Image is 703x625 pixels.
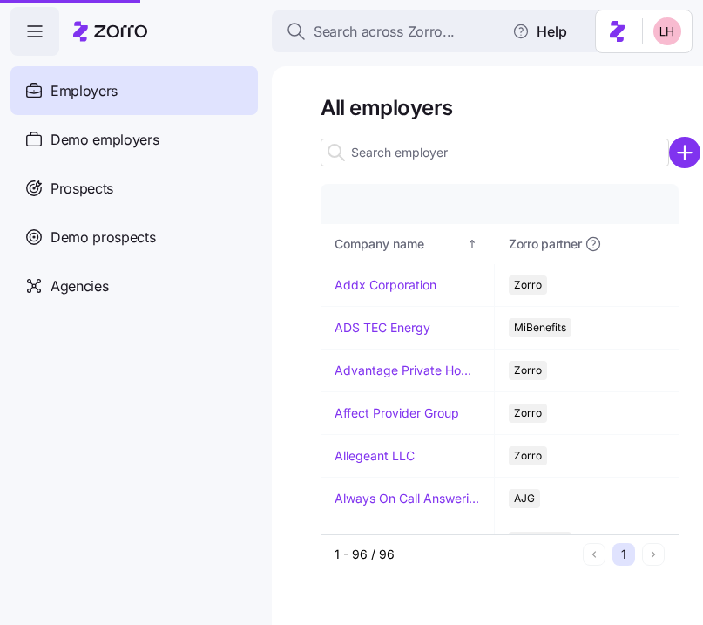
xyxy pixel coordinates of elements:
[335,404,459,422] a: Affect Provider Group
[335,546,576,563] div: 1 - 96 / 96
[583,543,605,566] button: Previous page
[335,319,430,336] a: ADS TEC Energy
[653,17,681,45] img: 8ac9784bd0c5ae1e7e1202a2aac67deb
[514,489,535,508] span: AJG
[335,447,415,465] a: Allegeant LLC
[10,66,258,115] a: Employers
[612,543,635,566] button: 1
[514,532,566,551] span: MiBenefits
[10,164,258,213] a: Prospects
[51,275,108,297] span: Agencies
[514,361,542,380] span: Zorro
[669,137,700,168] svg: add icon
[272,10,620,52] button: Search across Zorro...
[335,490,480,507] a: Always On Call Answering Service
[466,238,478,250] div: Sorted ascending
[514,446,542,465] span: Zorro
[321,224,495,264] th: Company nameSorted ascending
[321,139,669,166] input: Search employer
[10,115,258,164] a: Demo employers
[51,178,113,200] span: Prospects
[514,275,542,295] span: Zorro
[335,362,480,379] a: Advantage Private Home Care
[321,94,679,121] h1: All employers
[10,213,258,262] a: Demo prospects
[509,235,581,253] span: Zorro partner
[335,234,463,254] div: Company name
[512,21,567,42] span: Help
[51,80,118,102] span: Employers
[335,533,462,550] a: American Salon Group
[51,129,159,151] span: Demo employers
[10,262,258,310] a: Agencies
[514,404,542,423] span: Zorro
[498,14,581,49] button: Help
[514,318,566,337] span: MiBenefits
[314,21,455,43] span: Search across Zorro...
[335,276,436,294] a: Addx Corporation
[642,543,665,566] button: Next page
[51,227,156,248] span: Demo prospects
